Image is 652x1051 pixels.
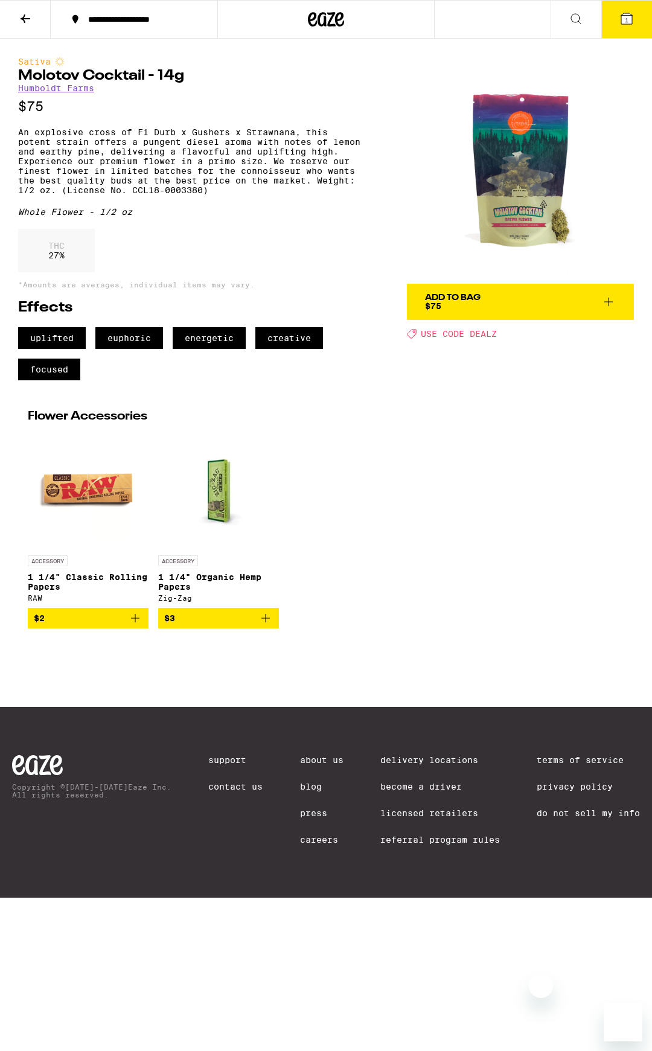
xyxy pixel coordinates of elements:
[537,755,640,765] a: Terms of Service
[529,974,553,998] iframe: Close message
[601,1,652,38] button: 1
[55,57,65,66] img: sativaColor.svg
[300,835,344,845] a: Careers
[208,782,263,791] a: Contact Us
[537,808,640,818] a: Do Not Sell My Info
[380,835,500,845] a: Referral Program Rules
[604,1003,642,1041] iframe: Button to launch messaging window
[28,429,149,549] img: RAW - 1 1/4" Classic Rolling Papers
[537,782,640,791] a: Privacy Policy
[407,57,634,284] img: Humboldt Farms - Molotov Cocktail - 14g
[407,284,634,320] button: Add To Bag$75
[173,327,246,349] span: energetic
[18,207,366,217] div: Whole Flower - 1/2 oz
[18,69,366,83] h1: Molotov Cocktail - 14g
[48,241,65,251] p: THC
[425,293,481,302] div: Add To Bag
[255,327,323,349] span: creative
[18,359,80,380] span: focused
[158,555,198,566] p: ACCESSORY
[28,608,149,628] button: Add to bag
[158,608,279,628] button: Add to bag
[18,281,366,289] p: *Amounts are averages, individual items may vary.
[300,755,344,765] a: About Us
[34,613,45,623] span: $2
[164,613,175,623] span: $3
[300,808,344,818] a: Press
[95,327,163,349] span: euphoric
[625,16,628,24] span: 1
[18,127,366,195] p: An explosive cross of F1 Durb x Gushers x Strawnana, this potent strain offers a pungent diesel a...
[18,83,94,93] a: Humboldt Farms
[158,572,279,592] p: 1 1/4" Organic Hemp Papers
[28,429,149,608] a: Open page for 1 1/4" Classic Rolling Papers from RAW
[18,229,95,272] div: 27 %
[380,782,500,791] a: Become a Driver
[28,410,624,423] h2: Flower Accessories
[18,327,86,349] span: uplifted
[28,594,149,602] div: RAW
[18,57,366,66] div: Sativa
[18,301,366,315] h2: Effects
[28,555,68,566] p: ACCESSORY
[18,99,366,114] p: $75
[380,755,500,765] a: Delivery Locations
[158,429,279,549] img: Zig-Zag - 1 1/4" Organic Hemp Papers
[158,594,279,602] div: Zig-Zag
[425,301,441,311] span: $75
[300,782,344,791] a: Blog
[421,329,497,339] span: USE CODE DEALZ
[158,429,279,608] a: Open page for 1 1/4" Organic Hemp Papers from Zig-Zag
[380,808,500,818] a: Licensed Retailers
[208,755,263,765] a: Support
[28,572,149,592] p: 1 1/4" Classic Rolling Papers
[12,783,171,799] p: Copyright © [DATE]-[DATE] Eaze Inc. All rights reserved.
